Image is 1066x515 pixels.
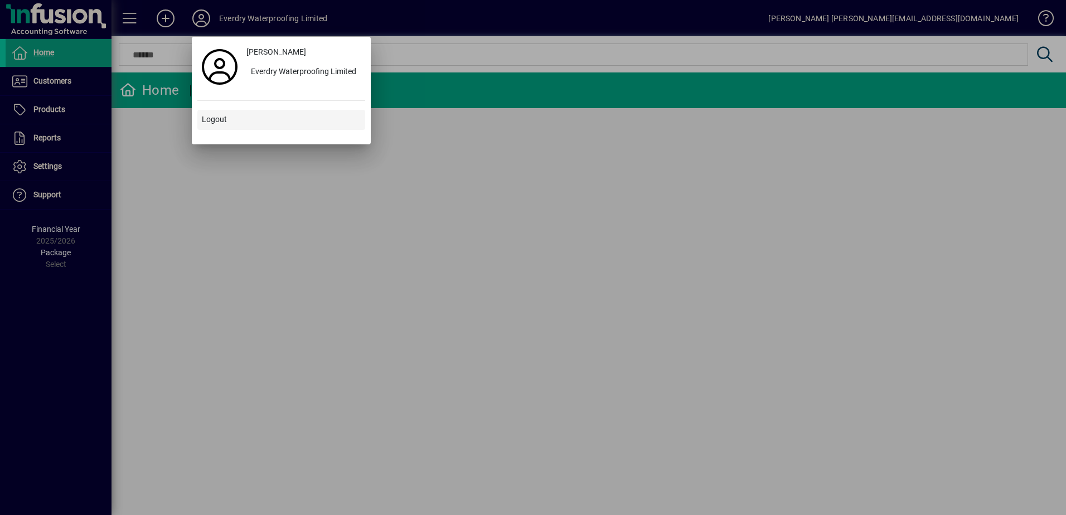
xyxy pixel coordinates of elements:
a: Profile [197,57,242,77]
a: [PERSON_NAME] [242,42,365,62]
span: [PERSON_NAME] [246,46,306,58]
span: Logout [202,114,227,125]
button: Everdry Waterproofing Limited [242,62,365,82]
button: Logout [197,110,365,130]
